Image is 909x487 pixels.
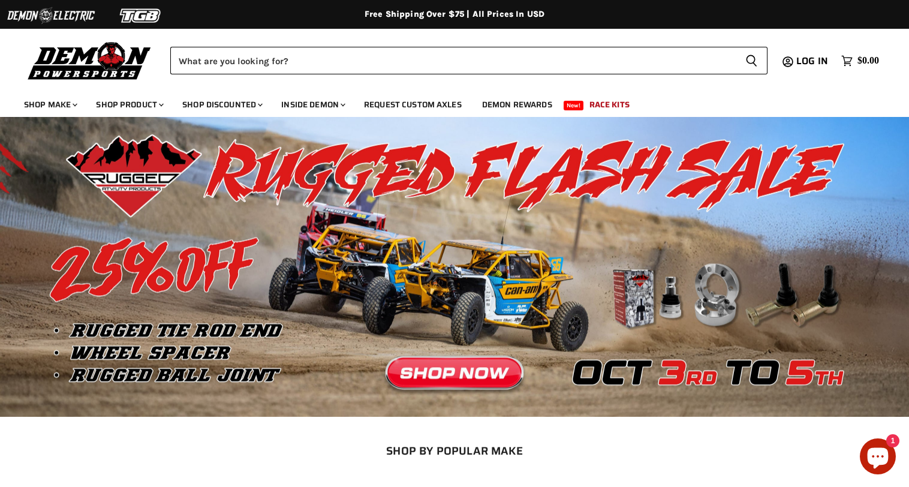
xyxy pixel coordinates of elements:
span: $0.00 [857,55,879,67]
button: Search [736,47,767,74]
a: Race Kits [580,92,639,117]
input: Search [170,47,736,74]
a: Shop Make [15,92,85,117]
img: Demon Powersports [24,39,155,82]
form: Product [170,47,767,74]
inbox-online-store-chat: Shopify online store chat [856,438,899,477]
img: TGB Logo 2 [96,4,186,27]
a: $0.00 [835,52,885,70]
ul: Main menu [15,88,876,117]
h2: SHOP BY POPULAR MAKE [15,444,895,457]
span: Log in [796,53,828,68]
img: Demon Electric Logo 2 [6,4,96,27]
a: Inside Demon [272,92,353,117]
a: Demon Rewards [473,92,561,117]
a: Shop Product [87,92,171,117]
a: Request Custom Axles [355,92,471,117]
a: Shop Discounted [173,92,270,117]
a: Log in [791,56,835,67]
span: New! [564,101,584,110]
